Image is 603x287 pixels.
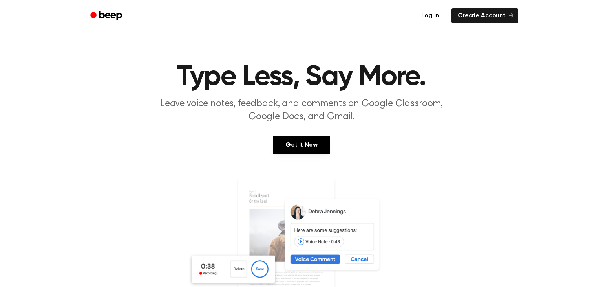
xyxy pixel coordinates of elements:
a: Beep [85,8,129,24]
a: Get It Now [273,136,330,154]
h1: Type Less, Say More. [100,63,502,91]
a: Log in [413,7,447,25]
a: Create Account [451,8,518,23]
p: Leave voice notes, feedback, and comments on Google Classroom, Google Docs, and Gmail. [151,98,452,123]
